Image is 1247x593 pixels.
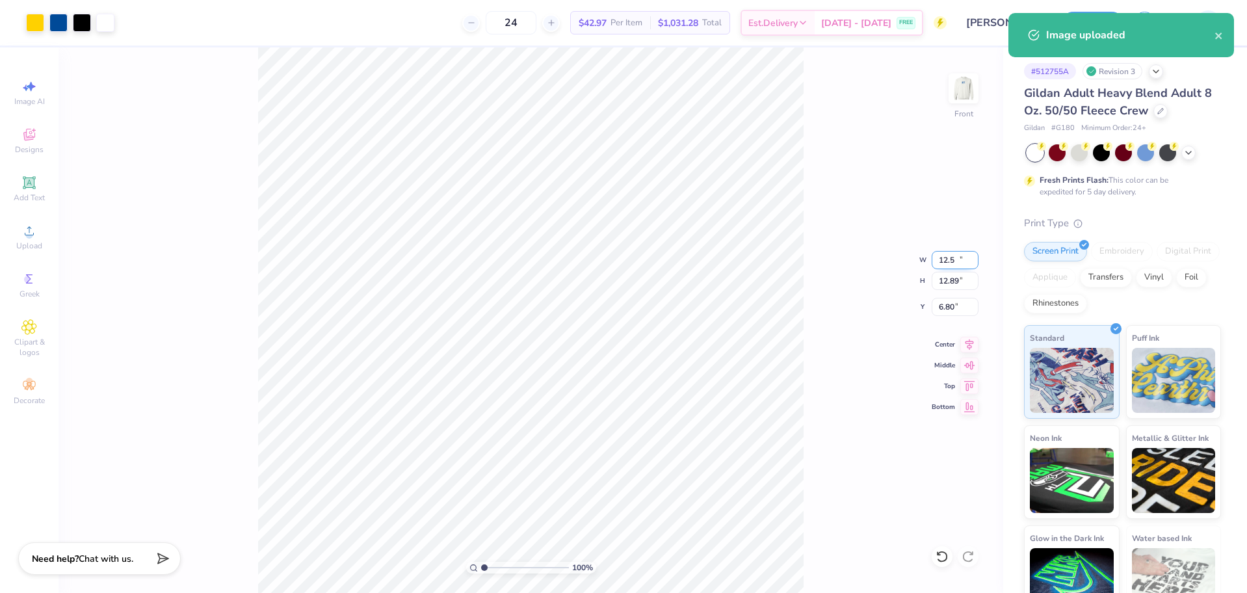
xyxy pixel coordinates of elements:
span: # G180 [1051,123,1075,134]
img: Standard [1030,348,1114,413]
strong: Fresh Prints Flash: [1040,175,1109,185]
span: Bottom [932,402,955,412]
span: Neon Ink [1030,431,1062,445]
span: Est. Delivery [748,16,798,30]
div: Foil [1176,268,1207,287]
span: Upload [16,241,42,251]
span: Image AI [14,96,45,107]
img: Front [951,75,977,101]
div: Print Type [1024,216,1221,231]
span: Standard [1030,331,1064,345]
span: Decorate [14,395,45,406]
div: Applique [1024,268,1076,287]
button: close [1214,27,1224,43]
img: Metallic & Glitter Ink [1132,448,1216,513]
input: Untitled Design [956,10,1052,36]
div: Image uploaded [1046,27,1214,43]
span: Glow in the Dark Ink [1030,531,1104,545]
span: [DATE] - [DATE] [821,16,891,30]
span: Center [932,340,955,349]
div: Vinyl [1136,268,1172,287]
span: 100 % [572,562,593,573]
div: Transfers [1080,268,1132,287]
span: Top [932,382,955,391]
span: Water based Ink [1132,531,1192,545]
div: Rhinestones [1024,294,1087,313]
img: Puff Ink [1132,348,1216,413]
strong: Need help? [32,553,79,565]
span: Clipart & logos [7,337,52,358]
div: This color can be expedited for 5 day delivery. [1040,174,1200,198]
span: Metallic & Glitter Ink [1132,431,1209,445]
span: $1,031.28 [658,16,698,30]
span: Gildan Adult Heavy Blend Adult 8 Oz. 50/50 Fleece Crew [1024,85,1212,118]
span: FREE [899,18,913,27]
span: $42.97 [579,16,607,30]
span: Puff Ink [1132,331,1159,345]
span: Total [702,16,722,30]
div: Front [954,108,973,120]
div: # 512755A [1024,63,1076,79]
span: Add Text [14,192,45,203]
span: Greek [20,289,40,299]
div: Digital Print [1157,242,1220,261]
span: Chat with us. [79,553,133,565]
div: Screen Print [1024,242,1087,261]
input: – – [486,11,536,34]
span: Middle [932,361,955,370]
span: Gildan [1024,123,1045,134]
span: Minimum Order: 24 + [1081,123,1146,134]
div: Embroidery [1091,242,1153,261]
span: Designs [15,144,44,155]
span: Per Item [610,16,642,30]
div: Revision 3 [1083,63,1142,79]
img: Neon Ink [1030,448,1114,513]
